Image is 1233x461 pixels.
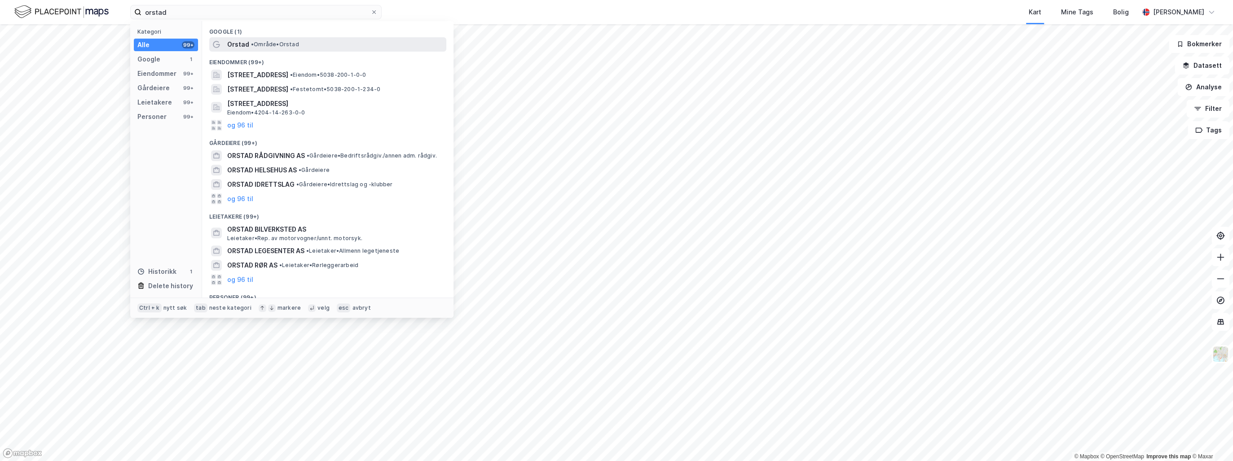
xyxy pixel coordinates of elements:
div: 99+ [182,113,194,120]
div: nytt søk [163,304,187,312]
a: OpenStreetMap [1101,453,1144,460]
button: Datasett [1175,57,1229,75]
span: Leietaker • Rørleggerarbeid [279,262,358,269]
button: Filter [1186,100,1229,118]
span: ORSTAD HELSEHUS AS [227,165,297,176]
span: • [306,247,309,254]
div: 99+ [182,84,194,92]
div: neste kategori [209,304,251,312]
span: • [279,262,282,268]
span: • [251,41,254,48]
div: Delete history [148,281,193,291]
div: Mine Tags [1061,7,1093,18]
button: og 96 til [227,274,253,285]
span: Leietaker • Rep. av motorvogner/unnt. motorsyk. [227,235,362,242]
div: 1 [187,56,194,63]
div: 99+ [182,41,194,48]
div: Google (1) [202,21,454,37]
span: Gårdeiere • Bedriftsrådgiv./annen adm. rådgiv. [307,152,437,159]
span: • [296,181,299,188]
span: ORSTAD BILVERKSTED AS [227,224,443,235]
button: og 96 til [227,193,253,204]
div: Kontrollprogram for chat [1188,418,1233,461]
iframe: Chat Widget [1188,418,1233,461]
div: Eiendommer (99+) [202,52,454,68]
span: ORSTAD IDRETTSLAG [227,179,295,190]
div: [PERSON_NAME] [1153,7,1204,18]
span: Leietaker • Allmenn legetjeneste [306,247,399,255]
div: Kart [1029,7,1041,18]
div: 99+ [182,99,194,106]
span: Gårdeiere • Idrettslag og -klubber [296,181,393,188]
span: ORSTAD RÅDGIVNING AS [227,150,305,161]
div: markere [277,304,301,312]
span: Orstad [227,39,249,50]
span: Eiendom • 4204-14-263-0-0 [227,109,305,116]
a: Improve this map [1146,453,1191,460]
div: Gårdeiere (99+) [202,132,454,149]
div: Eiendommer [137,68,176,79]
div: avbryt [352,304,370,312]
div: Kategori [137,28,198,35]
span: Eiendom • 5038-200-1-0-0 [290,71,366,79]
button: og 96 til [227,120,253,131]
span: [STREET_ADDRESS] [227,70,288,80]
span: • [307,152,309,159]
span: Gårdeiere [299,167,330,174]
a: Mapbox [1074,453,1099,460]
input: Søk på adresse, matrikkel, gårdeiere, leietakere eller personer [141,5,370,19]
div: Ctrl + k [137,303,162,312]
div: Google [137,54,160,65]
img: logo.f888ab2527a4732fd821a326f86c7f29.svg [14,4,109,20]
span: • [299,167,301,173]
div: Gårdeiere [137,83,170,93]
div: Personer [137,111,167,122]
span: Område • Orstad [251,41,299,48]
div: Bolig [1113,7,1129,18]
span: ORSTAD LEGESENTER AS [227,246,304,256]
div: 99+ [182,70,194,77]
div: 1 [187,268,194,275]
div: Historikk [137,266,176,277]
div: velg [317,304,330,312]
img: Z [1212,346,1229,363]
span: Festetomt • 5038-200-1-234-0 [290,86,380,93]
button: Bokmerker [1169,35,1229,53]
button: Tags [1188,121,1229,139]
div: Alle [137,40,150,50]
span: ORSTAD RØR AS [227,260,277,271]
span: [STREET_ADDRESS] [227,84,288,95]
div: Personer (99+) [202,287,454,303]
div: Leietakere [137,97,172,108]
span: • [290,86,293,92]
div: Leietakere (99+) [202,206,454,222]
span: • [290,71,293,78]
a: Mapbox homepage [3,448,42,458]
span: [STREET_ADDRESS] [227,98,443,109]
div: esc [337,303,351,312]
div: tab [194,303,207,312]
button: Analyse [1177,78,1229,96]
